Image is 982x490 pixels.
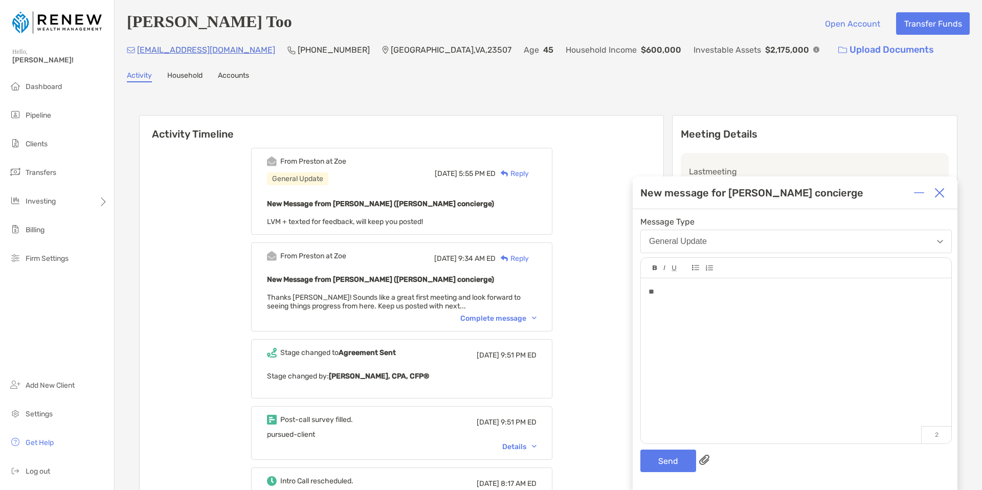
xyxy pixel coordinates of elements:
[267,370,537,383] p: Stage changed by:
[496,168,529,179] div: Reply
[267,430,315,439] span: pursued-client
[543,43,553,56] p: 45
[694,43,761,56] p: Investable Assets
[672,265,677,271] img: Editor control icon
[459,169,496,178] span: 5:55 PM ED
[267,199,494,208] b: New Message from [PERSON_NAME] ([PERSON_NAME] concierge)
[496,253,529,264] div: Reply
[501,351,537,360] span: 9:51 PM ED
[460,314,537,323] div: Complete message
[9,378,21,391] img: add_new_client icon
[692,265,699,271] img: Editor control icon
[914,188,924,198] img: Expand or collapse
[524,43,539,56] p: Age
[501,255,508,262] img: Reply icon
[435,169,457,178] span: [DATE]
[26,438,54,447] span: Get Help
[663,265,665,271] img: Editor control icon
[838,47,847,54] img: button icon
[832,39,941,61] a: Upload Documents
[26,254,69,263] span: Firm Settings
[9,407,21,419] img: settings icon
[167,71,203,82] a: Household
[26,168,56,177] span: Transfers
[9,166,21,178] img: transfers icon
[267,157,277,166] img: Event icon
[641,43,681,56] p: $600,000
[26,226,44,234] span: Billing
[267,348,277,358] img: Event icon
[267,293,521,310] span: Thanks [PERSON_NAME]! Sounds like a great first meeting and look forward to seeing things progres...
[9,223,21,235] img: billing icon
[9,436,21,448] img: get-help icon
[12,4,102,41] img: Zoe Logo
[813,47,819,53] img: Info Icon
[12,56,108,64] span: [PERSON_NAME]!
[501,170,508,177] img: Reply icon
[640,187,863,199] div: New message for [PERSON_NAME] concierge
[287,46,296,54] img: Phone Icon
[267,172,328,185] div: General Update
[339,348,396,357] b: Agreement Sent
[26,467,50,476] span: Log out
[26,381,75,390] span: Add New Client
[127,71,152,82] a: Activity
[9,252,21,264] img: firm-settings icon
[434,254,457,263] span: [DATE]
[934,188,945,198] img: Close
[640,217,952,227] span: Message Type
[653,265,657,271] img: Editor control icon
[127,12,292,35] h4: [PERSON_NAME] Too
[699,455,709,465] img: paperclip attachments
[477,418,499,427] span: [DATE]
[9,464,21,477] img: logout icon
[280,157,346,166] div: From Preston at Zoe
[9,194,21,207] img: investing icon
[26,111,51,120] span: Pipeline
[26,410,53,418] span: Settings
[26,82,62,91] span: Dashboard
[640,230,952,253] button: General Update
[689,165,941,178] p: Last meeting
[817,12,888,35] button: Open Account
[458,254,496,263] span: 9:34 AM ED
[267,251,277,261] img: Event icon
[267,476,277,486] img: Event icon
[26,197,56,206] span: Investing
[9,80,21,92] img: dashboard icon
[280,415,353,424] div: Post-call survey filled.
[9,137,21,149] img: clients icon
[649,237,707,246] div: General Update
[26,140,48,148] span: Clients
[896,12,970,35] button: Transfer Funds
[502,442,537,451] div: Details
[501,479,537,488] span: 8:17 AM ED
[382,46,389,54] img: Location Icon
[477,479,499,488] span: [DATE]
[267,217,423,226] span: LVM + texted for feedback, will keep you posted!
[705,265,713,271] img: Editor control icon
[532,317,537,320] img: Chevron icon
[681,128,949,141] p: Meeting Details
[218,71,249,82] a: Accounts
[280,477,353,485] div: Intro Call rescheduled.
[9,108,21,121] img: pipeline icon
[267,275,494,284] b: New Message from [PERSON_NAME] ([PERSON_NAME] concierge)
[477,351,499,360] span: [DATE]
[501,418,537,427] span: 9:51 PM ED
[640,450,696,472] button: Send
[280,252,346,260] div: From Preston at Zoe
[267,415,277,425] img: Event icon
[137,43,275,56] p: [EMAIL_ADDRESS][DOMAIN_NAME]
[532,445,537,448] img: Chevron icon
[765,43,809,56] p: $2,175,000
[937,240,943,243] img: Open dropdown arrow
[140,116,663,140] h6: Activity Timeline
[280,348,396,357] div: Stage changed to
[127,47,135,53] img: Email Icon
[566,43,637,56] p: Household Income
[329,372,429,381] b: [PERSON_NAME], CPA, CFP®
[921,426,951,443] p: 2
[298,43,370,56] p: [PHONE_NUMBER]
[391,43,511,56] p: [GEOGRAPHIC_DATA] , VA , 23507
